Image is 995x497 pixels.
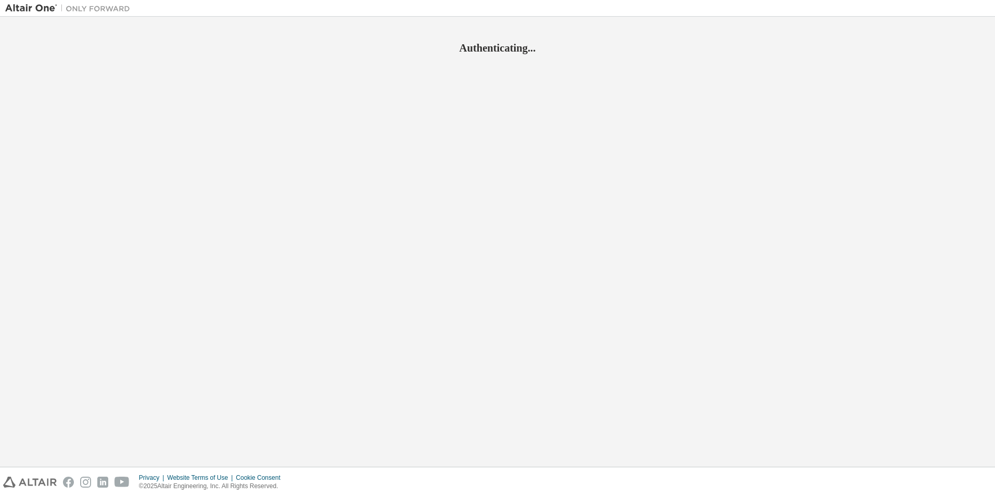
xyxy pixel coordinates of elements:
[114,477,130,488] img: youtube.svg
[5,3,135,14] img: Altair One
[139,482,287,491] p: © 2025 Altair Engineering, Inc. All Rights Reserved.
[63,477,74,488] img: facebook.svg
[167,474,236,482] div: Website Terms of Use
[5,41,990,55] h2: Authenticating...
[80,477,91,488] img: instagram.svg
[3,477,57,488] img: altair_logo.svg
[236,474,286,482] div: Cookie Consent
[139,474,167,482] div: Privacy
[97,477,108,488] img: linkedin.svg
